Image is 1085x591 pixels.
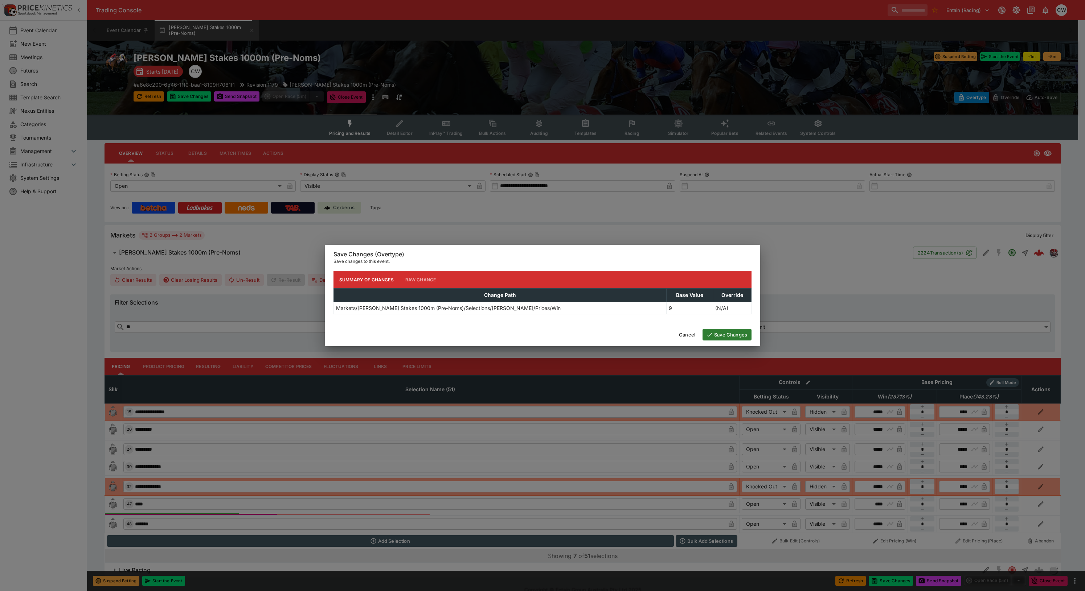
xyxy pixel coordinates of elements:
h6: Save Changes (Overtype) [333,251,752,258]
button: Summary of Changes [333,271,400,288]
th: Change Path [334,289,667,302]
th: Override [713,289,752,302]
td: (N/A) [713,302,752,314]
button: Save Changes [703,329,752,340]
button: Cancel [675,329,700,340]
th: Base Value [667,289,713,302]
p: Save changes to this event. [333,258,752,265]
button: Raw Change [400,271,442,288]
p: Markets/[PERSON_NAME] Stakes 1000m (Pre-Noms)/Selections/[PERSON_NAME]/Prices/Win [336,304,561,312]
td: 9 [667,302,713,314]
